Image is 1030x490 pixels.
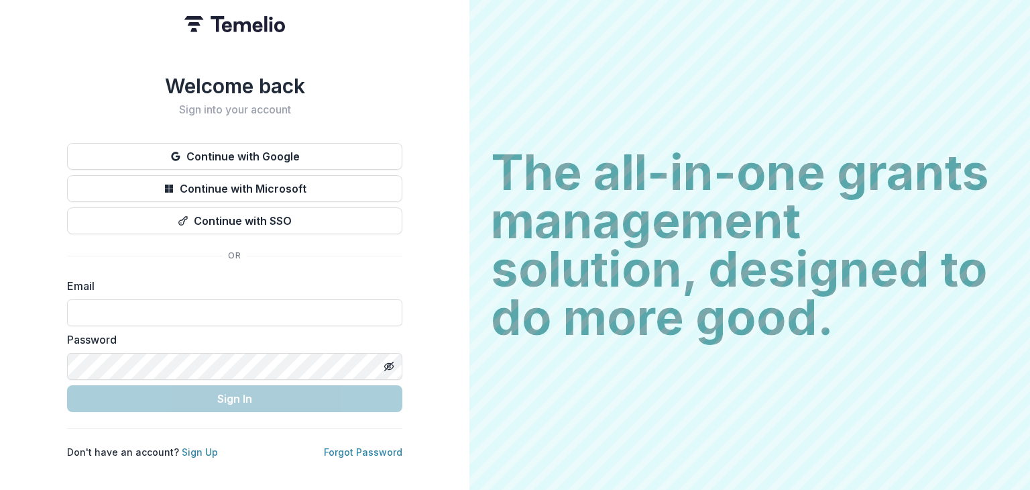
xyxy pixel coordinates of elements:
[67,278,394,294] label: Email
[184,16,285,32] img: Temelio
[67,207,402,234] button: Continue with SSO
[67,445,218,459] p: Don't have an account?
[67,143,402,170] button: Continue with Google
[67,175,402,202] button: Continue with Microsoft
[182,446,218,458] a: Sign Up
[67,332,394,348] label: Password
[324,446,402,458] a: Forgot Password
[378,356,400,377] button: Toggle password visibility
[67,103,402,116] h2: Sign into your account
[67,385,402,412] button: Sign In
[67,74,402,98] h1: Welcome back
